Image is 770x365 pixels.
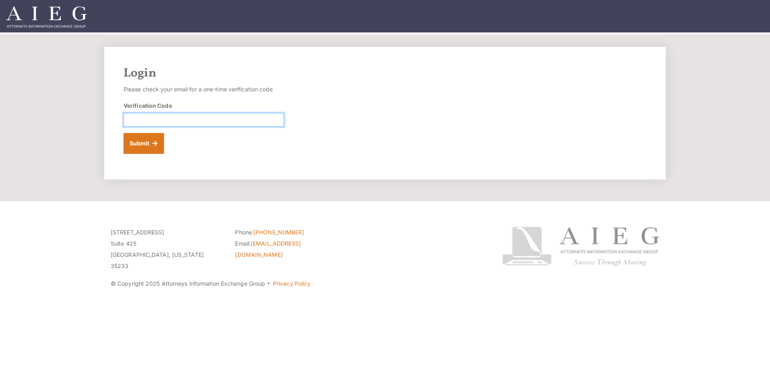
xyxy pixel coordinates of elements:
p: [STREET_ADDRESS] Suite 425 [GEOGRAPHIC_DATA], [US_STATE] 35233 [111,227,223,272]
img: Attorneys Information Exchange Group [6,6,87,28]
label: Verification Code [124,101,172,110]
p: Please check your email for a one-time verification code [124,84,284,95]
a: [EMAIL_ADDRESS][DOMAIN_NAME] [235,240,301,258]
li: Phone: [235,227,347,238]
p: © Copyright 2025 Attorneys Information Exchange Group [111,278,472,289]
button: Submit [124,133,164,154]
h2: Login [124,66,646,81]
li: Email: [235,238,347,260]
img: Attorneys Information Exchange Group logo [502,227,659,266]
a: [PHONE_NUMBER] [253,229,304,236]
span: · [267,283,270,287]
a: Privacy Policy [273,280,310,287]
